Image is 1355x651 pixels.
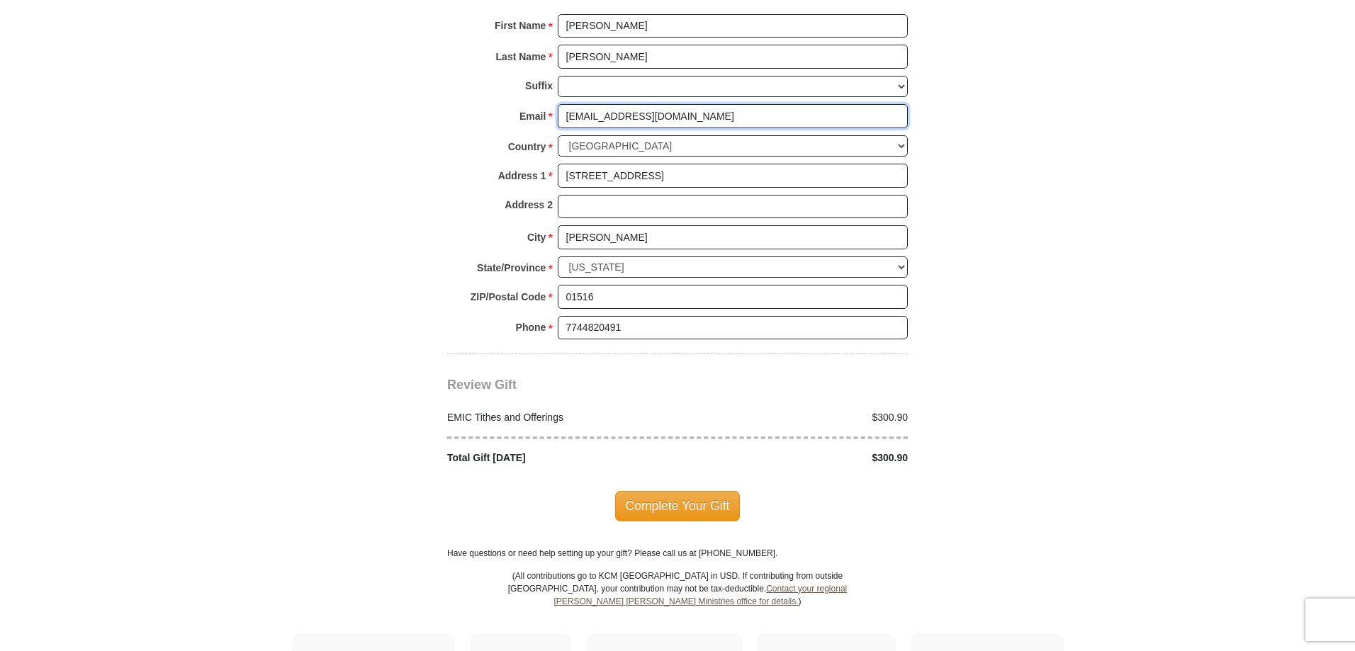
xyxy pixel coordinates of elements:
div: $300.90 [677,451,916,465]
p: (All contributions go to KCM [GEOGRAPHIC_DATA] in USD. If contributing from outside [GEOGRAPHIC_D... [507,570,848,633]
a: Contact your regional [PERSON_NAME] [PERSON_NAME] Ministries office for details. [553,584,847,606]
strong: ZIP/Postal Code [471,287,546,307]
strong: State/Province [477,258,546,278]
strong: City [527,227,546,247]
strong: Country [508,137,546,157]
strong: Address 2 [505,195,553,215]
div: EMIC Tithes and Offerings [440,410,678,425]
div: $300.90 [677,410,916,425]
strong: First Name [495,16,546,35]
strong: Last Name [496,47,546,67]
span: Complete Your Gift [615,491,741,521]
strong: Suffix [525,76,553,96]
div: Total Gift [DATE] [440,451,678,465]
p: Have questions or need help setting up your gift? Please call us at [PHONE_NUMBER]. [447,547,908,560]
span: Review Gift [447,378,517,392]
strong: Address 1 [498,166,546,186]
strong: Phone [516,317,546,337]
strong: Email [519,106,546,126]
